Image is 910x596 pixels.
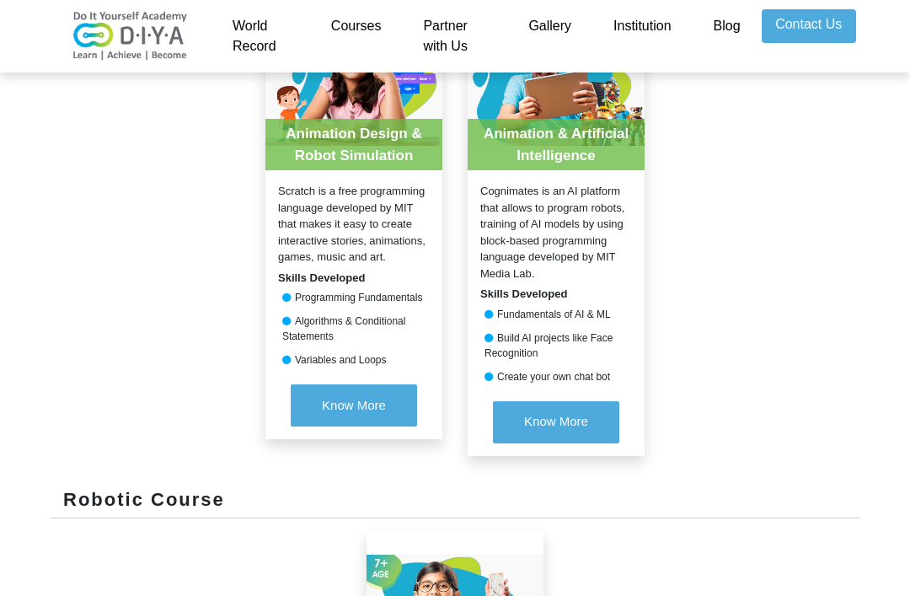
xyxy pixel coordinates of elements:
img: logo-v2.png [63,11,198,62]
div: Robotic Course [51,486,859,518]
a: Blog [693,9,762,63]
div: Skills Developed [265,270,442,287]
span: Know More [524,414,588,428]
a: Courses [310,9,403,63]
div: Animation Design & Robot Simulation [265,119,442,170]
a: Contact Us [762,9,856,43]
a: World Record [211,9,310,63]
div: Animation & Artificial Intelligence [468,119,645,170]
div: Variables and Loops [265,352,442,368]
div: Algorithms & Conditional Statements [265,314,442,344]
div: Create your own chat bot [468,369,645,384]
div: Fundamentals of AI & ML [468,307,645,322]
a: Partner with Us [402,9,507,63]
a: Know More [291,376,417,439]
div: Skills Developed [468,286,645,303]
div: Build AI projects like Face Recognition [468,330,645,361]
div: Programming Fundamentals [265,290,442,305]
button: Know More [493,401,619,443]
a: Gallery [507,9,592,63]
div: Cognimates is an AI platform that allows to program robots, training of AI models by using block-... [468,183,645,282]
span: Know More [322,398,386,412]
a: Institution [592,9,692,63]
a: Know More [493,393,619,456]
button: Know More [291,384,417,427]
div: Scratch is a free programming language developed by MIT that makes it easy to create interactive ... [265,183,442,266]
